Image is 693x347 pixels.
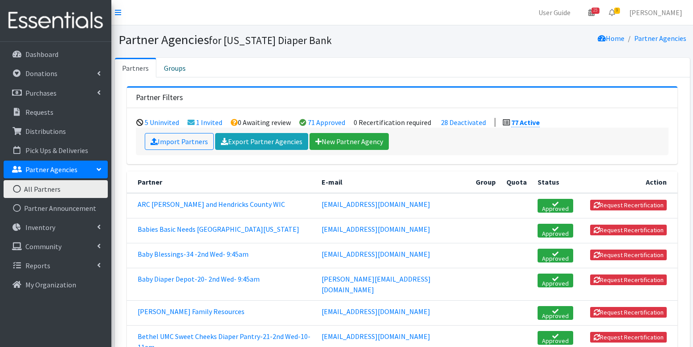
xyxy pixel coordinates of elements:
[127,171,316,193] th: Partner
[136,93,183,102] h3: Partner Filters
[322,250,430,258] a: [EMAIL_ADDRESS][DOMAIN_NAME]
[25,242,61,251] p: Community
[25,108,53,117] p: Requests
[145,118,179,127] a: 5 Uninvited
[4,103,108,121] a: Requests
[590,274,667,285] button: Request Recertification
[25,146,88,155] p: Pick Ups & Deliveries
[4,141,108,159] a: Pick Ups & Deliveries
[602,4,622,21] a: 9
[25,280,76,289] p: My Organization
[579,171,677,193] th: Action
[634,34,686,43] a: Partner Agencies
[590,200,667,210] button: Request Recertification
[581,4,602,21] a: 25
[215,133,308,150] a: Export Partner Agencies
[531,4,578,21] a: User Guide
[25,89,57,97] p: Purchases
[598,34,624,43] a: Home
[209,34,332,47] small: for [US_STATE] Diaper Bank
[322,200,430,209] a: [EMAIL_ADDRESS][DOMAIN_NAME]
[231,118,291,127] li: 0 Awaiting review
[538,331,574,345] a: Approved
[316,171,470,193] th: E-mail
[25,223,55,232] p: Inventory
[4,180,108,198] a: All Partners
[322,307,430,316] a: [EMAIL_ADDRESS][DOMAIN_NAME]
[538,306,574,320] a: Approved
[138,225,299,234] a: Babies Basic Needs [GEOGRAPHIC_DATA][US_STATE]
[4,276,108,294] a: My Organization
[25,261,50,270] p: Reports
[25,127,66,136] p: Distributions
[145,133,214,150] a: Import Partners
[538,224,574,238] a: Approved
[511,118,540,127] a: 77 Active
[590,307,667,318] button: Request Recertification
[538,199,574,213] a: Approved
[196,118,222,127] a: 1 Invited
[25,165,77,174] p: Partner Agencies
[532,171,579,193] th: Status
[4,84,108,102] a: Purchases
[4,45,108,63] a: Dashboard
[308,118,345,127] a: 71 Approved
[4,199,108,217] a: Partner Announcement
[156,58,193,77] a: Groups
[538,274,574,287] a: Approved
[591,8,599,14] span: 25
[138,250,249,258] a: Baby Blessings-34 -2nd Wed- 9:45am
[4,122,108,140] a: Distributions
[4,6,108,36] img: HumanEssentials
[118,32,399,48] h1: Partner Agencies
[441,118,486,127] a: 28 Deactivated
[538,249,574,262] a: Approved
[4,238,108,255] a: Community
[614,8,620,14] span: 9
[501,171,532,193] th: Quota
[590,250,667,260] button: Request Recertification
[25,50,58,59] p: Dashboard
[322,332,430,341] a: [EMAIL_ADDRESS][DOMAIN_NAME]
[138,274,260,283] a: Baby Diaper Depot-20- 2nd Wed- 9:45am
[4,257,108,274] a: Reports
[322,225,430,234] a: [EMAIL_ADDRESS][DOMAIN_NAME]
[138,307,245,316] a: [PERSON_NAME] Family Resources
[622,4,689,21] a: [PERSON_NAME]
[138,200,285,209] a: ARC [PERSON_NAME] and Hendricks County WIC
[4,218,108,236] a: Inventory
[115,58,156,77] a: Partners
[470,171,501,193] th: Group
[25,69,57,78] p: Donations
[4,65,108,82] a: Donations
[354,118,431,127] li: 0 Recertification required
[322,274,431,294] a: [PERSON_NAME][EMAIL_ADDRESS][DOMAIN_NAME]
[590,332,667,343] button: Request Recertification
[4,161,108,178] a: Partner Agencies
[590,225,667,235] button: Request Recertification
[310,133,389,150] a: New Partner Agency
